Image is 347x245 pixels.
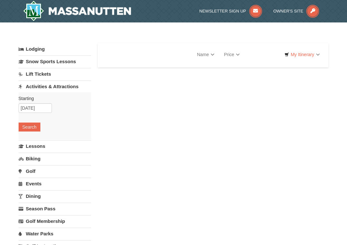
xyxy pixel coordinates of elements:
a: Massanutten Resort [23,1,131,21]
a: Snow Sports Lessons [19,55,91,67]
label: Starting [19,95,87,102]
span: Newsletter Sign Up [199,9,246,13]
a: Biking [19,153,91,165]
a: Newsletter Sign Up [199,9,262,13]
a: Owner's Site [273,9,319,13]
a: Golf Membership [19,215,91,227]
a: Lift Tickets [19,68,91,80]
span: Owner's Site [273,9,303,13]
a: Price [219,48,244,61]
a: Lodging [19,43,91,55]
a: Dining [19,190,91,202]
a: Activities & Attractions [19,80,91,92]
a: Name [192,48,219,61]
a: Lessons [19,140,91,152]
a: Water Parks [19,228,91,240]
a: Season Pass [19,203,91,215]
a: Events [19,178,91,190]
a: Golf [19,165,91,177]
button: Search [19,122,40,131]
a: My Itinerary [280,50,324,59]
img: Massanutten Resort Logo [23,1,131,21]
